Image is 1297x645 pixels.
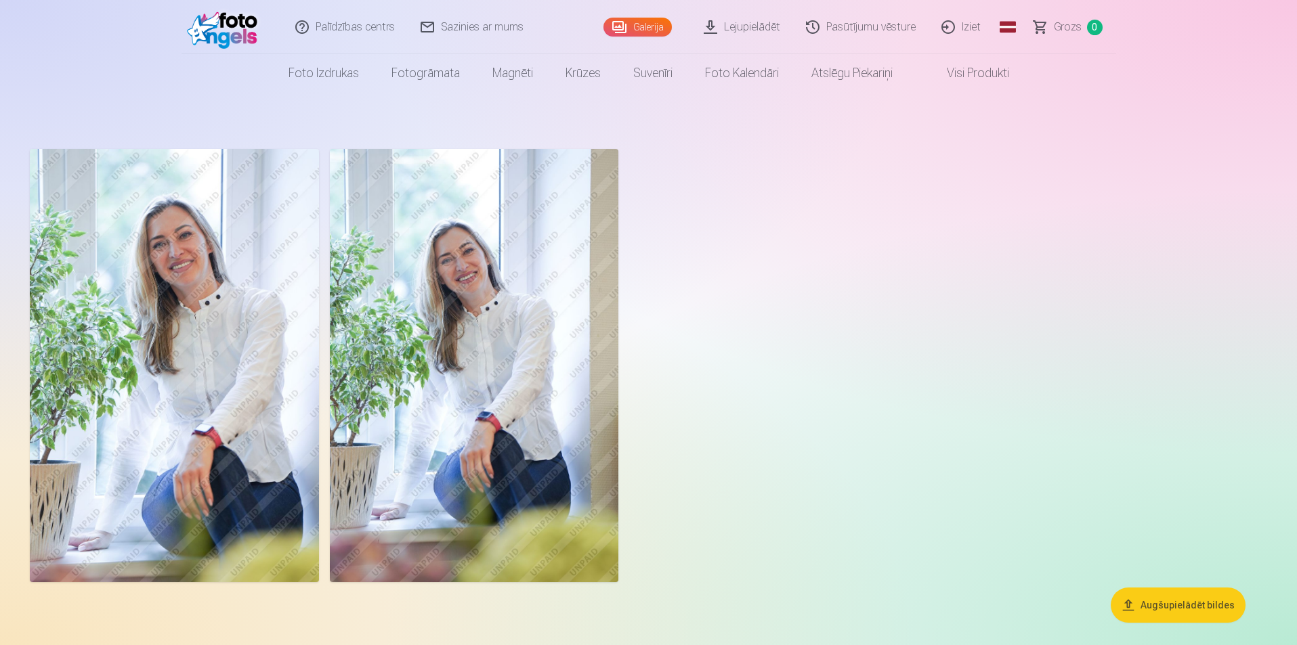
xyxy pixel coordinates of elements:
[689,54,795,92] a: Foto kalendāri
[187,5,265,49] img: /fa1
[375,54,476,92] a: Fotogrāmata
[476,54,549,92] a: Magnēti
[603,18,672,37] a: Galerija
[1111,587,1246,623] button: Augšupielādēt bildes
[909,54,1025,92] a: Visi produkti
[549,54,617,92] a: Krūzes
[795,54,909,92] a: Atslēgu piekariņi
[1087,20,1103,35] span: 0
[272,54,375,92] a: Foto izdrukas
[617,54,689,92] a: Suvenīri
[1054,19,1082,35] span: Grozs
